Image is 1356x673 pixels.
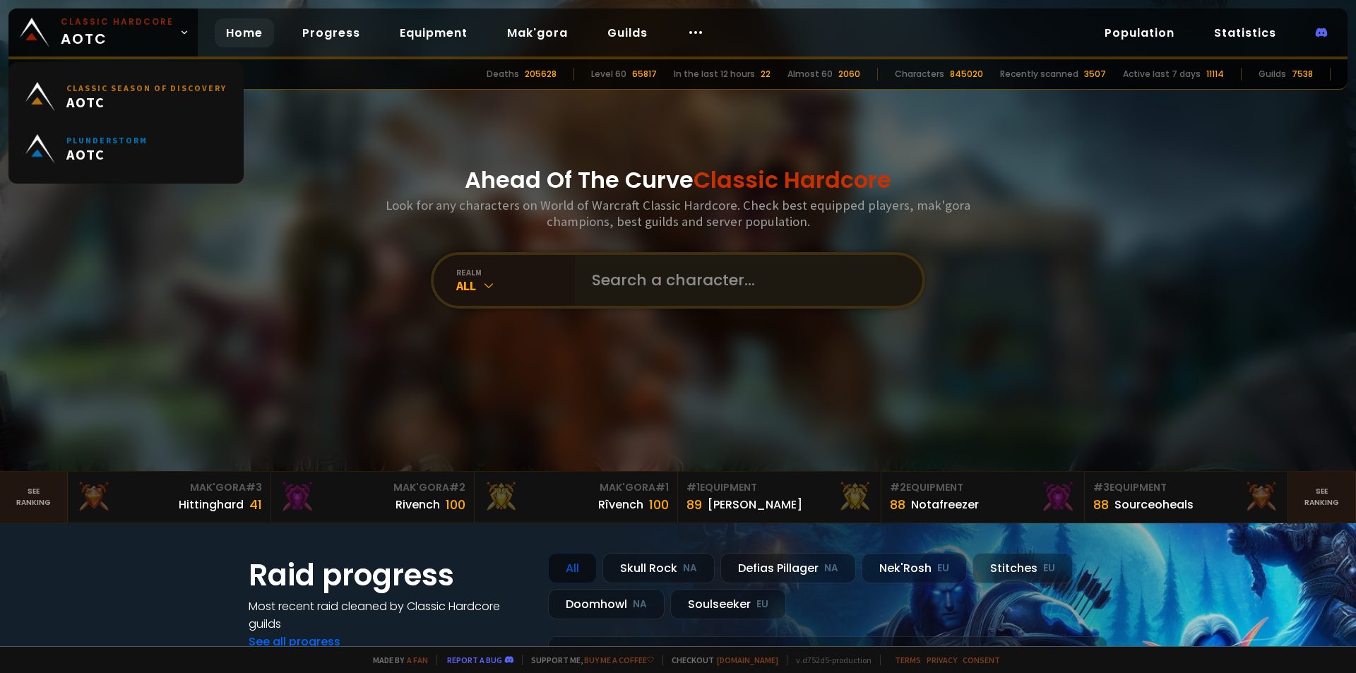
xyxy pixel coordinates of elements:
[1123,68,1201,81] div: Active last 7 days
[446,495,465,514] div: 100
[862,553,967,583] div: Nek'Rosh
[271,472,475,523] a: Mak'Gora#2Rivench100
[686,480,872,495] div: Equipment
[662,655,778,665] span: Checkout
[487,68,519,81] div: Deaths
[388,18,479,47] a: Equipment
[1000,68,1078,81] div: Recently scanned
[215,18,274,47] a: Home
[937,561,949,576] small: EU
[761,68,771,81] div: 22
[1093,480,1279,495] div: Equipment
[364,655,428,665] span: Made by
[670,589,786,619] div: Soulseeker
[548,553,597,583] div: All
[881,472,1085,523] a: #2Equipment88Notafreezer
[598,496,643,513] div: Rîvench
[66,93,227,111] span: AOTC
[475,472,678,523] a: Mak'Gora#1Rîvench100
[756,597,768,612] small: EU
[824,561,838,576] small: NA
[249,633,340,650] a: See all progress
[66,135,148,145] small: Plunderstorm
[895,68,944,81] div: Characters
[280,480,465,495] div: Mak'Gora
[583,255,905,306] input: Search a character...
[1093,18,1186,47] a: Population
[596,18,659,47] a: Guilds
[1093,480,1110,494] span: # 3
[720,553,856,583] div: Defias Pillager
[890,480,1076,495] div: Equipment
[963,655,1000,665] a: Consent
[632,68,657,81] div: 65817
[66,145,148,163] span: AOTC
[522,655,654,665] span: Support me,
[66,83,227,93] small: Classic Season of Discovery
[717,655,778,665] a: [DOMAIN_NAME]
[838,68,860,81] div: 2060
[1093,495,1109,514] div: 88
[890,495,905,514] div: 88
[674,68,755,81] div: In the last 12 hours
[465,163,891,197] h1: Ahead Of The Curve
[683,561,697,576] small: NA
[249,495,262,514] div: 41
[686,495,702,514] div: 89
[249,553,531,597] h1: Raid progress
[447,655,502,665] a: Report a bug
[291,18,371,47] a: Progress
[890,480,906,494] span: # 2
[895,655,921,665] a: Terms
[407,655,428,665] a: a fan
[61,16,174,28] small: Classic Hardcore
[17,71,235,123] a: Classic Season of DiscoveryAOTC
[927,655,957,665] a: Privacy
[973,553,1073,583] div: Stitches
[456,278,575,294] div: All
[76,480,262,495] div: Mak'Gora
[179,496,244,513] div: Hittinghard
[694,164,891,196] span: Classic Hardcore
[787,68,833,81] div: Almost 60
[1259,68,1286,81] div: Guilds
[246,480,262,494] span: # 3
[1043,561,1055,576] small: EU
[591,68,626,81] div: Level 60
[249,597,531,633] h4: Most recent raid cleaned by Classic Hardcore guilds
[483,480,669,495] div: Mak'Gora
[584,655,654,665] a: Buy me a coffee
[68,472,271,523] a: Mak'Gora#3Hittinghard41
[548,589,665,619] div: Doomhowl
[395,496,440,513] div: Rivench
[8,8,198,56] a: Classic HardcoreAOTC
[602,553,715,583] div: Skull Rock
[1206,68,1224,81] div: 11114
[649,495,669,514] div: 100
[1288,472,1356,523] a: Seeranking
[525,68,557,81] div: 205628
[17,123,235,175] a: PlunderstormAOTC
[787,655,872,665] span: v. d752d5 - production
[655,480,669,494] span: # 1
[911,496,979,513] div: Notafreezer
[686,480,700,494] span: # 1
[1085,472,1288,523] a: #3Equipment88Sourceoheals
[1084,68,1106,81] div: 3507
[1203,18,1287,47] a: Statistics
[950,68,983,81] div: 845020
[449,480,465,494] span: # 2
[633,597,647,612] small: NA
[380,197,976,230] h3: Look for any characters on World of Warcraft Classic Hardcore. Check best equipped players, mak'g...
[61,16,174,49] span: AOTC
[496,18,579,47] a: Mak'gora
[1114,496,1194,513] div: Sourceoheals
[456,267,575,278] div: realm
[678,472,881,523] a: #1Equipment89[PERSON_NAME]
[708,496,802,513] div: [PERSON_NAME]
[1292,68,1313,81] div: 7538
